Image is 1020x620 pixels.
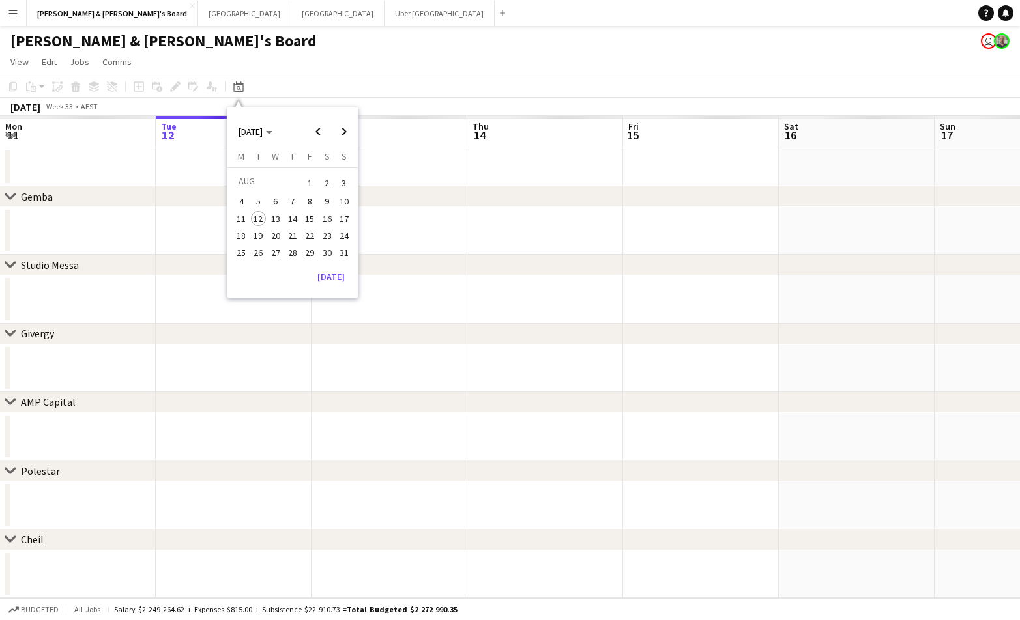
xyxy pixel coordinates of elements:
[305,119,331,145] button: Previous month
[347,604,458,614] span: Total Budgeted $2 272 990.35
[331,119,357,145] button: Next month
[342,150,347,162] span: S
[5,120,22,132] span: Mon
[7,602,61,617] button: Budgeted
[318,227,335,244] button: 23-08-2025
[233,244,250,261] button: 25-08-2025
[267,193,284,210] button: 06-08-2025
[267,210,284,227] button: 13-08-2025
[302,228,317,244] span: 22
[21,464,60,477] div: Polestar
[285,228,300,244] span: 21
[284,193,301,210] button: 07-08-2025
[325,150,330,162] span: S
[65,53,95,70] a: Jobs
[233,210,250,227] button: 11-08-2025
[81,102,98,111] div: AEST
[233,228,249,244] span: 18
[473,120,489,132] span: Thu
[233,245,249,261] span: 25
[21,605,59,614] span: Budgeted
[626,128,639,143] span: 15
[36,53,62,70] a: Edit
[336,244,353,261] button: 31-08-2025
[336,193,353,210] button: 10-08-2025
[114,604,458,614] div: Salary $2 249 264.62 + Expenses $815.00 + Subsistence $22 910.73 =
[233,193,250,210] button: 04-08-2025
[43,102,76,111] span: Week 33
[72,604,103,614] span: All jobs
[336,227,353,244] button: 24-08-2025
[301,210,318,227] button: 15-08-2025
[233,194,249,210] span: 4
[268,211,284,227] span: 13
[272,150,279,162] span: W
[268,245,284,261] span: 27
[284,227,301,244] button: 21-08-2025
[250,227,267,244] button: 19-08-2025
[10,31,317,51] h1: [PERSON_NAME] & [PERSON_NAME]'s Board
[285,211,300,227] span: 14
[628,120,639,132] span: Fri
[10,100,40,113] div: [DATE]
[21,533,44,546] div: Cheil
[290,150,295,162] span: T
[782,128,798,143] span: 16
[21,327,54,340] div: Givergy
[251,228,267,244] span: 19
[251,211,267,227] span: 12
[27,1,198,26] button: [PERSON_NAME] & [PERSON_NAME]'s Board
[198,1,291,26] button: [GEOGRAPHIC_DATA]
[319,228,335,244] span: 23
[268,228,284,244] span: 20
[3,128,22,143] span: 11
[161,120,177,132] span: Tue
[267,227,284,244] button: 20-08-2025
[256,150,261,162] span: T
[285,194,300,210] span: 7
[233,211,249,227] span: 11
[318,244,335,261] button: 30-08-2025
[471,128,489,143] span: 14
[239,126,263,137] span: [DATE]
[336,173,353,193] button: 03-08-2025
[42,56,57,68] span: Edit
[336,194,352,210] span: 10
[97,53,137,70] a: Comms
[336,210,353,227] button: 17-08-2025
[233,120,278,143] button: Choose month and year
[302,245,317,261] span: 29
[284,244,301,261] button: 28-08-2025
[21,190,53,203] div: Gemba
[994,33,1010,49] app-user-avatar: Neil Burton
[336,228,352,244] span: 24
[308,150,312,162] span: F
[291,1,385,26] button: [GEOGRAPHIC_DATA]
[336,211,352,227] span: 17
[268,194,284,210] span: 6
[319,211,335,227] span: 16
[285,245,300,261] span: 28
[318,210,335,227] button: 16-08-2025
[385,1,495,26] button: Uber [GEOGRAPHIC_DATA]
[284,210,301,227] button: 14-08-2025
[319,194,335,210] span: 9
[21,259,79,272] div: Studio Messa
[318,173,335,193] button: 02-08-2025
[336,174,352,192] span: 3
[21,396,76,409] div: AMP Capital
[233,227,250,244] button: 18-08-2025
[238,150,244,162] span: M
[318,193,335,210] button: 09-08-2025
[159,128,177,143] span: 12
[251,245,267,261] span: 26
[233,173,301,193] td: AUG
[70,56,89,68] span: Jobs
[336,245,352,261] span: 31
[302,211,317,227] span: 15
[301,227,318,244] button: 22-08-2025
[267,244,284,261] button: 27-08-2025
[302,194,317,210] span: 8
[938,128,955,143] span: 17
[250,244,267,261] button: 26-08-2025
